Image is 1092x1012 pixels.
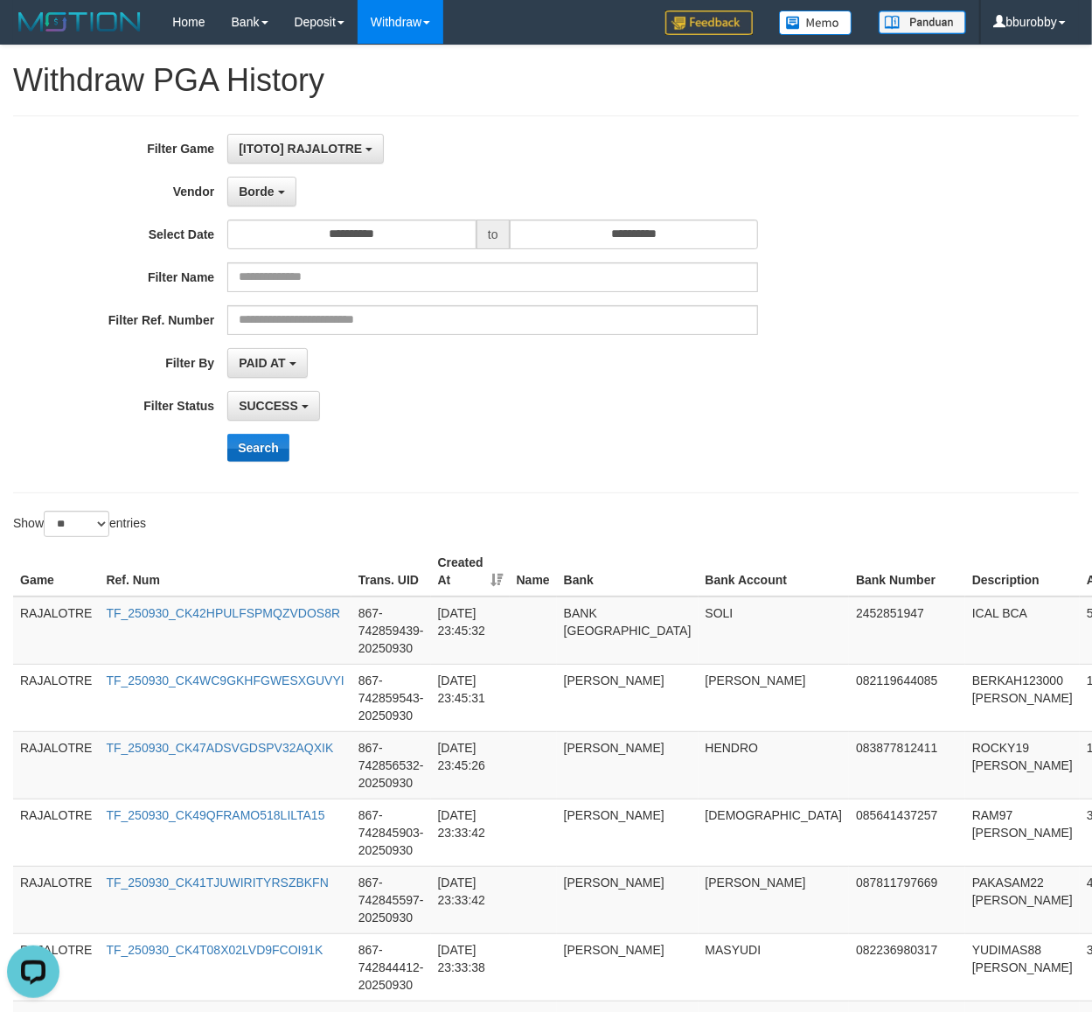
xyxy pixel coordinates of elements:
td: 867-742856532-20250930 [351,731,431,799]
img: MOTION_logo.png [13,9,146,35]
td: [DATE] 23:45:32 [431,597,510,665]
td: [DATE] 23:33:42 [431,866,510,933]
h1: Withdraw PGA History [13,63,1079,98]
td: [DATE] 23:45:31 [431,664,510,731]
a: TF_250930_CK4T08X02LVD9FCOI91K [106,943,323,957]
img: panduan.png [879,10,966,34]
td: SOLI [699,597,850,665]
td: 867-742845597-20250930 [351,866,431,933]
td: RAJALOTRE [13,731,99,799]
td: [DATE] 23:33:42 [431,799,510,866]
th: Created At: activate to sort column ascending [431,547,510,597]
th: Description [965,547,1080,597]
td: 082119644085 [849,664,965,731]
th: Game [13,547,99,597]
td: HENDRO [699,731,850,799]
img: Feedback.jpg [665,10,753,35]
span: Borde [239,185,274,199]
td: 867-742844412-20250930 [351,933,431,1001]
a: TF_250930_CK4WC9GKHFGWESXGUVYI [106,674,344,687]
td: [PERSON_NAME] [699,866,850,933]
td: [DATE] 23:33:38 [431,933,510,1001]
label: Show entries [13,511,146,537]
td: RAJALOTRE [13,664,99,731]
th: Trans. UID [351,547,431,597]
td: 082236980317 [849,933,965,1001]
td: YUDIMAS88 [PERSON_NAME] [965,933,1080,1001]
button: SUCCESS [227,391,320,421]
td: RAJALOTRE [13,933,99,1001]
td: [PERSON_NAME] [557,731,699,799]
button: Open LiveChat chat widget [7,7,59,59]
span: PAID AT [239,356,285,370]
td: 087811797669 [849,866,965,933]
td: 867-742859543-20250930 [351,664,431,731]
th: Bank Account [699,547,850,597]
button: [ITOTO] RAJALOTRE [227,134,384,164]
td: 2452851947 [849,597,965,665]
th: Ref. Num [99,547,351,597]
td: BANK [GEOGRAPHIC_DATA] [557,597,699,665]
td: [DEMOGRAPHIC_DATA] [699,799,850,866]
td: RAJALOTRE [13,799,99,866]
a: TF_250930_CK47ADSVGDSPV32AQXIK [106,741,333,755]
button: Search [227,434,289,462]
a: TF_250930_CK49QFRAMO518LILTA15 [106,808,324,822]
span: to [476,220,510,249]
span: [ITOTO] RAJALOTRE [239,142,362,156]
td: 867-742859439-20250930 [351,597,431,665]
td: PAKASAM22 [PERSON_NAME] [965,866,1080,933]
th: Bank Number [849,547,965,597]
td: [PERSON_NAME] [557,866,699,933]
span: SUCCESS [239,399,298,413]
td: [DATE] 23:45:26 [431,731,510,799]
a: TF_250930_CK41TJUWIRITYRSZBKFN [106,876,328,890]
td: [PERSON_NAME] [557,799,699,866]
button: Borde [227,177,296,206]
td: [PERSON_NAME] [557,664,699,731]
td: RAJALOTRE [13,597,99,665]
th: Name [510,547,557,597]
td: RAM97 [PERSON_NAME] [965,799,1080,866]
td: 867-742845903-20250930 [351,799,431,866]
td: [PERSON_NAME] [699,664,850,731]
td: 085641437257 [849,799,965,866]
a: TF_250930_CK42HPULFSPMQZVDOS8R [106,606,340,620]
td: 083877812411 [849,731,965,799]
button: PAID AT [227,348,307,378]
td: ICAL BCA [965,597,1080,665]
img: Button%20Memo.svg [779,10,852,35]
th: Bank [557,547,699,597]
td: [PERSON_NAME] [557,933,699,1001]
td: BERKAH123000 [PERSON_NAME] [965,664,1080,731]
select: Showentries [44,511,109,537]
td: MASYUDI [699,933,850,1001]
td: RAJALOTRE [13,866,99,933]
td: ROCKY19 [PERSON_NAME] [965,731,1080,799]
